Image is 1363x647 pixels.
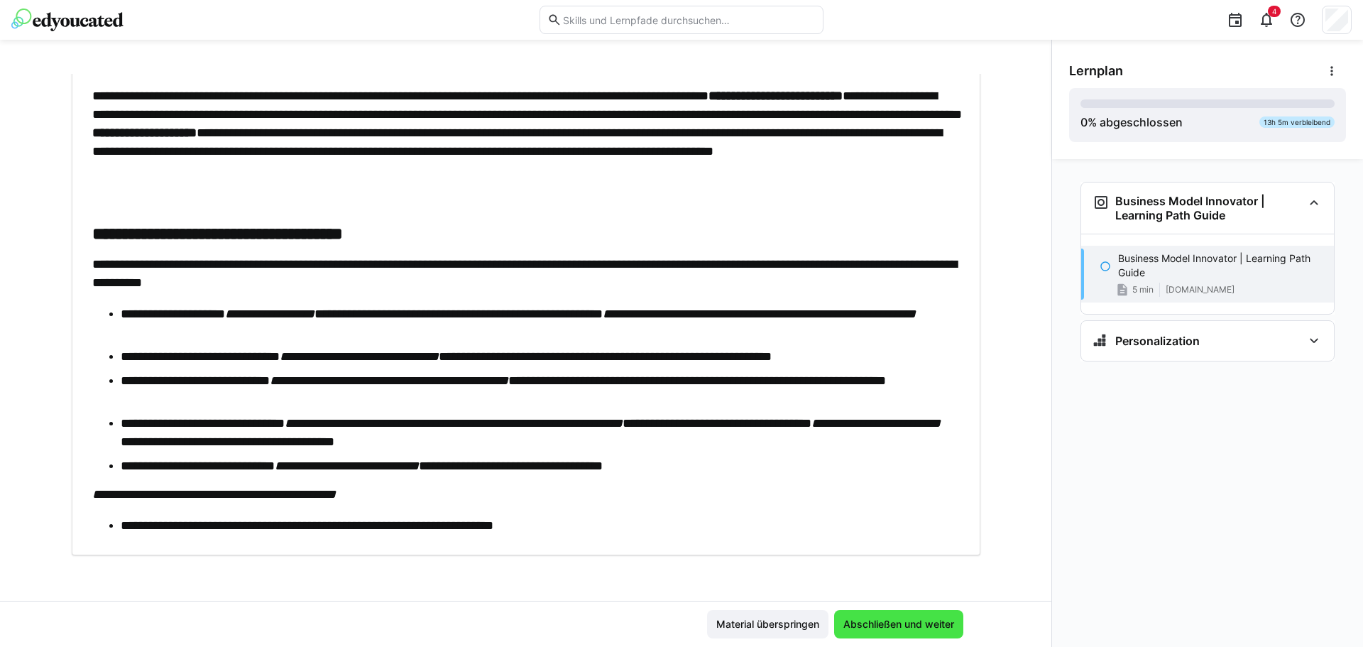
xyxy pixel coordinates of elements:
button: Abschließen und weiter [834,610,963,638]
div: % abgeschlossen [1080,114,1183,131]
h3: Business Model Innovator | Learning Path Guide [1115,194,1303,222]
button: Material überspringen [707,610,828,638]
p: Business Model Innovator | Learning Path Guide [1118,251,1323,280]
span: Material überspringen [714,617,821,631]
div: 13h 5m verbleibend [1259,116,1335,128]
h3: Personalization [1115,334,1200,348]
span: 0 [1080,115,1088,129]
span: Lernplan [1069,63,1123,79]
input: Skills und Lernpfade durchsuchen… [562,13,816,26]
span: [DOMAIN_NAME] [1166,284,1235,295]
span: 4 [1272,7,1276,16]
span: 5 min [1132,284,1154,295]
span: Abschließen und weiter [841,617,956,631]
